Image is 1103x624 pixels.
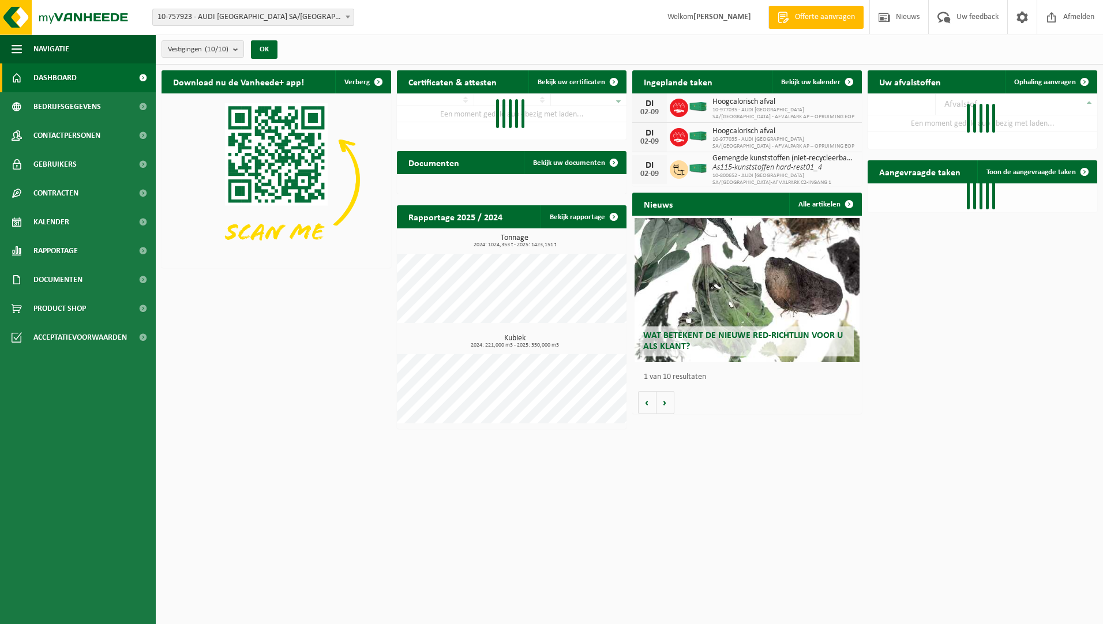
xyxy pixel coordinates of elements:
[638,170,661,178] div: 02-09
[397,151,471,174] h2: Documenten
[781,78,841,86] span: Bekijk uw kalender
[33,63,77,92] span: Dashboard
[33,294,86,323] span: Product Shop
[33,150,77,179] span: Gebruikers
[635,218,860,362] a: Wat betekent de nieuwe RED-richtlijn voor u als klant?
[403,343,626,348] span: 2024: 221,000 m3 - 2025: 350,000 m3
[712,136,856,150] span: 10-977035 - AUDI [GEOGRAPHIC_DATA] SA/[GEOGRAPHIC_DATA] - AFVALPARK AP – OPRUIMING EOP
[977,160,1096,183] a: Toon de aangevraagde taken
[33,121,100,150] span: Contactpersonen
[688,102,708,112] img: HK-XC-40-GN-00
[712,127,856,136] span: Hoogcalorisch afval
[528,70,625,93] a: Bekijk uw certificaten
[792,12,858,23] span: Offerte aanvragen
[541,205,625,228] a: Bekijk rapportage
[789,193,861,216] a: Alle artikelen
[1014,78,1076,86] span: Ophaling aanvragen
[1005,70,1096,93] a: Ophaling aanvragen
[644,373,856,381] p: 1 van 10 resultaten
[868,70,952,93] h2: Uw afvalstoffen
[712,163,822,172] i: As115-kunststoffen hard-rest01_4
[162,93,391,266] img: Download de VHEPlus App
[986,168,1076,176] span: Toon de aangevraagde taken
[335,70,390,93] button: Verberg
[656,391,674,414] button: Volgende
[768,6,864,29] a: Offerte aanvragen
[33,179,78,208] span: Contracten
[33,236,78,265] span: Rapportage
[524,151,625,174] a: Bekijk uw documenten
[152,9,354,26] span: 10-757923 - AUDI BRUSSELS SA/NV - VORST
[153,9,354,25] span: 10-757923 - AUDI BRUSSELS SA/NV - VORST
[638,391,656,414] button: Vorige
[712,172,856,186] span: 10-800652 - AUDI [GEOGRAPHIC_DATA] SA/[GEOGRAPHIC_DATA]-AFVALPARK C2-INGANG 1
[638,108,661,116] div: 02-09
[403,242,626,248] span: 2024: 1024,353 t - 2025: 1423,151 t
[712,107,856,121] span: 10-977035 - AUDI [GEOGRAPHIC_DATA] SA/[GEOGRAPHIC_DATA] - AFVALPARK AP – OPRUIMING EOP
[538,78,605,86] span: Bekijk uw certificaten
[168,41,228,58] span: Vestigingen
[712,154,856,163] span: Gemengde kunststoffen (niet-recycleerbaar), exclusief pvc
[403,234,626,248] h3: Tonnage
[251,40,277,59] button: OK
[397,205,514,228] h2: Rapportage 2025 / 2024
[632,193,684,215] h2: Nieuws
[643,331,843,351] span: Wat betekent de nieuwe RED-richtlijn voor u als klant?
[397,70,508,93] h2: Certificaten & attesten
[638,129,661,138] div: DI
[533,159,605,167] span: Bekijk uw documenten
[638,138,661,146] div: 02-09
[162,70,316,93] h2: Download nu de Vanheede+ app!
[33,208,69,236] span: Kalender
[33,92,101,121] span: Bedrijfsgegevens
[403,334,626,348] h3: Kubiek
[693,13,751,21] strong: [PERSON_NAME]
[33,35,69,63] span: Navigatie
[688,163,708,174] img: HK-XC-40-GN-00
[162,40,244,58] button: Vestigingen(10/10)
[33,265,82,294] span: Documenten
[632,70,724,93] h2: Ingeplande taken
[33,323,127,352] span: Acceptatievoorwaarden
[638,99,661,108] div: DI
[344,78,370,86] span: Verberg
[772,70,861,93] a: Bekijk uw kalender
[638,161,661,170] div: DI
[688,131,708,141] img: HK-XC-40-GN-00
[205,46,228,53] count: (10/10)
[712,97,856,107] span: Hoogcalorisch afval
[868,160,972,183] h2: Aangevraagde taken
